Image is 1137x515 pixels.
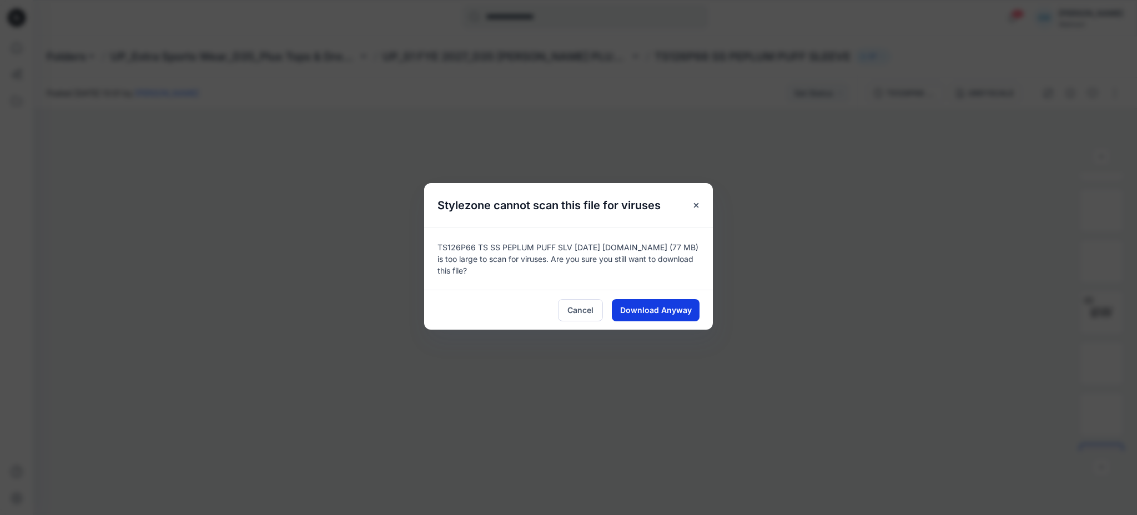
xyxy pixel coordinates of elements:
span: Cancel [567,304,593,316]
div: TS126P66 TS SS PEPLUM PUFF SLV [DATE] [DOMAIN_NAME] (77 MB) is too large to scan for viruses. Are... [424,228,713,290]
button: Download Anyway [612,299,700,321]
h5: Stylezone cannot scan this file for viruses [424,183,674,228]
button: Cancel [558,299,603,321]
span: Download Anyway [620,304,692,316]
button: Close [686,195,706,215]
